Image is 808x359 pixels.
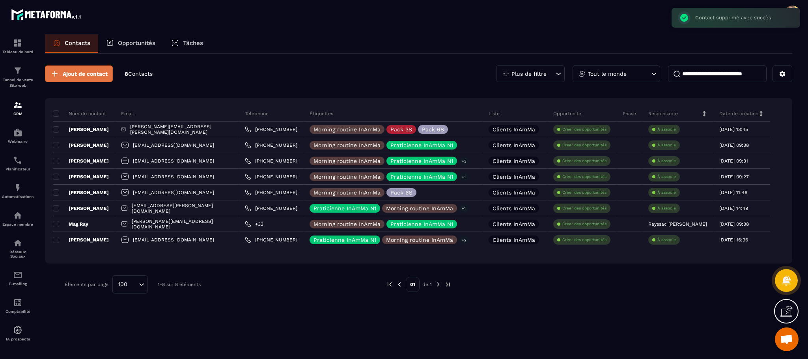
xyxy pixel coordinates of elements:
[313,190,381,195] p: Morning routine InAmMa
[2,32,34,60] a: formationformationTableau de bord
[444,281,452,288] img: next
[2,194,34,199] p: Automatisations
[118,39,155,47] p: Opportunités
[245,237,297,243] a: [PHONE_NUMBER]
[719,158,748,164] p: [DATE] 09:31
[183,39,203,47] p: Tâches
[2,177,34,205] a: automationsautomationsAutomatisations
[459,157,469,165] p: +3
[719,110,758,117] p: Date de création
[390,142,453,148] p: Praticienne InAmMa N1
[511,71,547,77] p: Plus de filtre
[562,221,606,227] p: Créer des opportunités
[158,282,201,287] p: 1-8 sur 8 éléments
[245,158,297,164] a: [PHONE_NUMBER]
[459,204,468,213] p: +1
[53,237,109,243] p: [PERSON_NAME]
[588,71,627,77] p: Tout le monde
[657,206,676,211] p: À associe
[553,110,581,117] p: Opportunité
[112,275,148,294] div: Search for option
[562,206,606,211] p: Créer des opportunités
[390,127,412,132] p: Pack 3S
[562,142,606,148] p: Créer des opportunités
[13,211,22,220] img: automations
[2,150,34,177] a: schedulerschedulerPlanificateur
[2,264,34,292] a: emailemailE-mailing
[719,206,748,211] p: [DATE] 14:49
[313,221,381,227] p: Morning routine InAmMa
[459,236,469,244] p: +2
[2,250,34,258] p: Réseaux Sociaux
[245,205,297,211] a: [PHONE_NUMBER]
[562,237,606,243] p: Créer des opportunités
[657,127,676,132] p: À associe
[489,110,500,117] p: Liste
[386,281,393,288] img: prev
[386,206,453,211] p: Morning routine InAmMa
[53,221,88,227] p: Mag Ray
[63,70,108,78] span: Ajout de contact
[719,174,749,179] p: [DATE] 09:27
[562,127,606,132] p: Créer des opportunités
[313,142,381,148] p: Morning routine InAmMa
[98,34,163,53] a: Opportunités
[13,100,22,110] img: formation
[390,158,453,164] p: Praticienne InAmMa N1
[2,222,34,226] p: Espace membre
[2,167,34,171] p: Planificateur
[13,183,22,193] img: automations
[313,127,381,132] p: Morning routine InAmMa
[2,77,34,88] p: Tunnel de vente Site web
[406,277,420,292] p: 01
[493,174,535,179] p: Clients InAmMa
[2,112,34,116] p: CRM
[657,142,676,148] p: À associe
[53,205,109,211] p: [PERSON_NAME]
[53,126,109,133] p: [PERSON_NAME]
[2,50,34,54] p: Tableau de bord
[65,282,108,287] p: Éléments par page
[390,190,412,195] p: Pack 6S
[313,237,376,243] p: Praticienne InAmMa N1
[2,292,34,320] a: accountantaccountantComptabilité
[459,173,468,181] p: +1
[13,66,22,75] img: formation
[53,158,109,164] p: [PERSON_NAME]
[53,142,109,148] p: [PERSON_NAME]
[386,237,453,243] p: Morning routine InAmMa
[775,327,799,351] a: Ouvrir le chat
[125,70,153,78] p: 8
[422,281,432,288] p: de 1
[2,139,34,144] p: Webinaire
[245,142,297,148] a: [PHONE_NUMBER]
[657,158,676,164] p: À associe
[245,110,269,117] p: Téléphone
[719,190,747,195] p: [DATE] 11:46
[657,237,676,243] p: À associe
[53,110,106,117] p: Nom du contact
[245,221,263,227] a: +33
[11,7,82,21] img: logo
[65,39,90,47] p: Contacts
[435,281,442,288] img: next
[163,34,211,53] a: Tâches
[2,337,34,341] p: IA prospects
[493,127,535,132] p: Clients InAmMa
[493,190,535,195] p: Clients InAmMa
[116,280,130,289] span: 100
[623,110,636,117] p: Phase
[2,60,34,94] a: formationformationTunnel de vente Site web
[657,190,676,195] p: À associe
[45,65,113,82] button: Ajout de contact
[562,158,606,164] p: Créer des opportunités
[53,174,109,180] p: [PERSON_NAME]
[245,126,297,133] a: [PHONE_NUMBER]
[390,174,453,179] p: Praticienne InAmMa N1
[493,142,535,148] p: Clients InAmMa
[13,238,22,248] img: social-network
[128,71,153,77] span: Contacts
[121,110,134,117] p: Email
[493,158,535,164] p: Clients InAmMa
[2,122,34,150] a: automationsautomationsWebinaire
